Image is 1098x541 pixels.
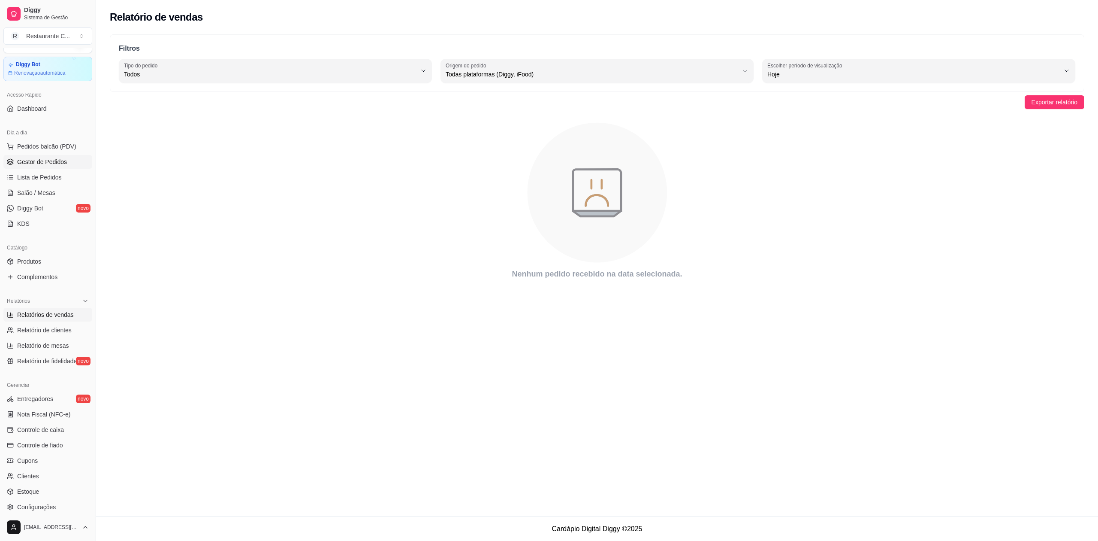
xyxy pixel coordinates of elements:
[17,326,72,334] span: Relatório de clientes
[3,155,92,169] a: Gestor de Pedidos
[17,204,43,213] span: Diggy Bot
[14,70,65,76] article: Renovação automática
[3,378,92,392] div: Gerenciar
[16,61,40,68] article: Diggy Bot
[17,273,57,281] span: Complementos
[3,392,92,406] a: Entregadoresnovo
[17,503,56,511] span: Configurações
[3,186,92,200] a: Salão / Mesas
[17,395,53,403] span: Entregadores
[119,59,432,83] button: Tipo do pedidoTodos
[3,517,92,538] button: [EMAIL_ADDRESS][DOMAIN_NAME]
[124,62,160,69] label: Tipo do pedido
[446,62,489,69] label: Origem do pedido
[3,308,92,322] a: Relatórios de vendas
[3,255,92,268] a: Produtos
[3,407,92,421] a: Nota Fiscal (NFC-e)
[17,441,63,450] span: Controle de fiado
[26,32,70,40] div: Restaurante C ...
[440,59,754,83] button: Origem do pedidoTodas plataformas (Diggy, iFood)
[17,357,77,365] span: Relatório de fidelidade
[11,32,19,40] span: R
[17,426,64,434] span: Controle de caixa
[3,423,92,437] a: Controle de caixa
[446,70,738,79] span: Todas plataformas (Diggy, iFood)
[24,6,89,14] span: Diggy
[7,298,30,304] span: Relatórios
[3,3,92,24] a: DiggySistema de Gestão
[124,70,416,79] span: Todos
[3,88,92,102] div: Acesso Rápido
[762,59,1075,83] button: Escolher período de visualizaçãoHoje
[3,438,92,452] a: Controle de fiado
[3,27,92,45] button: Select a team
[3,469,92,483] a: Clientes
[767,70,1060,79] span: Hoje
[3,354,92,368] a: Relatório de fidelidadenovo
[3,140,92,153] button: Pedidos balcão (PDV)
[3,454,92,468] a: Cupons
[17,219,30,228] span: KDS
[110,10,203,24] h2: Relatório de vendas
[3,270,92,284] a: Complementos
[17,456,38,465] span: Cupons
[17,257,41,266] span: Produtos
[3,485,92,498] a: Estoque
[96,517,1098,541] footer: Cardápio Digital Diggy © 2025
[119,43,1075,54] p: Filtros
[3,170,92,184] a: Lista de Pedidos
[3,500,92,514] a: Configurações
[17,472,39,480] span: Clientes
[3,241,92,255] div: Catálogo
[3,57,92,81] a: Diggy BotRenovaçãoautomática
[3,339,92,353] a: Relatório de mesas
[110,118,1084,268] div: animation
[3,201,92,215] a: Diggy Botnovo
[3,126,92,140] div: Dia a dia
[110,268,1084,280] article: Nenhum pedido recebido na data selecionada.
[17,142,76,151] span: Pedidos balcão (PDV)
[767,62,845,69] label: Escolher período de visualização
[1032,97,1077,107] span: Exportar relatório
[3,102,92,115] a: Dashboard
[3,323,92,337] a: Relatório de clientes
[17,341,69,350] span: Relatório de mesas
[17,173,62,182] span: Lista de Pedidos
[17,310,74,319] span: Relatórios de vendas
[24,524,78,531] span: [EMAIL_ADDRESS][DOMAIN_NAME]
[17,487,39,496] span: Estoque
[17,188,55,197] span: Salão / Mesas
[17,158,67,166] span: Gestor de Pedidos
[17,410,70,419] span: Nota Fiscal (NFC-e)
[24,14,89,21] span: Sistema de Gestão
[17,104,47,113] span: Dashboard
[3,217,92,231] a: KDS
[1025,95,1084,109] button: Exportar relatório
